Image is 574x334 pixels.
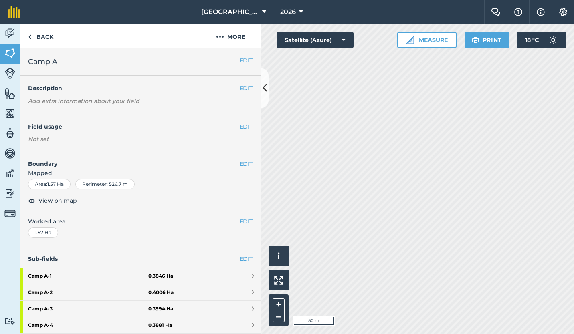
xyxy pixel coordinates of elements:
a: Camp A-30.3994 Ha [20,301,261,317]
h4: Sub-fields [20,254,261,263]
img: svg+xml;base64,PHN2ZyB4bWxucz0iaHR0cDovL3d3dy53My5vcmcvMjAwMC9zdmciIHdpZHRoPSI5IiBoZWlnaHQ9IjI0Ii... [28,32,32,42]
div: Area : 1.57 Ha [28,179,71,189]
img: Four arrows, one pointing top left, one top right, one bottom right and the last bottom left [274,276,283,285]
img: svg+xml;base64,PD94bWwgdmVyc2lvbj0iMS4wIiBlbmNvZGluZz0idXRmLTgiPz4KPCEtLSBHZW5lcmF0b3I6IEFkb2JlIE... [4,147,16,159]
button: – [273,310,285,322]
span: Mapped [20,169,261,177]
button: + [273,298,285,310]
button: EDIT [239,56,253,65]
div: Not set [28,135,253,143]
img: svg+xml;base64,PHN2ZyB4bWxucz0iaHR0cDovL3d3dy53My5vcmcvMjAwMC9zdmciIHdpZHRoPSIxOCIgaGVpZ2h0PSIyNC... [28,196,35,205]
span: View on map [38,196,77,205]
button: Measure [397,32,457,48]
img: svg+xml;base64,PD94bWwgdmVyc2lvbj0iMS4wIiBlbmNvZGluZz0idXRmLTgiPz4KPCEtLSBHZW5lcmF0b3I6IEFkb2JlIE... [545,32,561,48]
div: Perimeter : 526.7 m [75,179,135,189]
img: svg+xml;base64,PD94bWwgdmVyc2lvbj0iMS4wIiBlbmNvZGluZz0idXRmLTgiPz4KPCEtLSBHZW5lcmF0b3I6IEFkb2JlIE... [4,127,16,139]
a: EDIT [239,254,253,263]
h4: Description [28,84,253,93]
button: View on map [28,196,77,205]
a: Back [20,24,61,48]
img: svg+xml;base64,PD94bWwgdmVyc2lvbj0iMS4wIiBlbmNvZGluZz0idXRmLTgiPz4KPCEtLSBHZW5lcmF0b3I6IEFkb2JlIE... [4,208,16,219]
strong: 0.3994 Ha [148,306,173,312]
span: Camp A [28,56,57,67]
iframe: Intercom live chat [547,307,566,326]
strong: 0.4006 Ha [148,289,174,296]
button: EDIT [239,217,253,226]
img: svg+xml;base64,PD94bWwgdmVyc2lvbj0iMS4wIiBlbmNvZGluZz0idXRmLTgiPz4KPCEtLSBHZW5lcmF0b3I6IEFkb2JlIE... [4,318,16,325]
img: A question mark icon [513,8,523,16]
strong: Camp A - 1 [28,268,148,284]
span: 18 ° C [525,32,539,48]
span: 2026 [280,7,296,17]
strong: 0.3881 Ha [148,322,172,328]
span: Worked area [28,217,253,226]
h4: Boundary [20,151,239,168]
img: Two speech bubbles overlapping with the left bubble in the forefront [491,8,501,16]
img: svg+xml;base64,PHN2ZyB4bWxucz0iaHR0cDovL3d3dy53My5vcmcvMjAwMC9zdmciIHdpZHRoPSI1NiIgaGVpZ2h0PSI2MC... [4,47,16,59]
div: 1.57 Ha [28,227,58,238]
a: Camp A-40.3881 Ha [20,317,261,333]
img: svg+xml;base64,PHN2ZyB4bWxucz0iaHR0cDovL3d3dy53My5vcmcvMjAwMC9zdmciIHdpZHRoPSI1NiIgaGVpZ2h0PSI2MC... [4,107,16,119]
img: svg+xml;base64,PHN2ZyB4bWxucz0iaHR0cDovL3d3dy53My5vcmcvMjAwMC9zdmciIHdpZHRoPSIxOSIgaGVpZ2h0PSIyNC... [472,35,479,45]
button: EDIT [239,122,253,131]
strong: Camp A - 2 [28,284,148,300]
em: Add extra information about your field [28,97,139,105]
button: EDIT [239,84,253,93]
img: svg+xml;base64,PHN2ZyB4bWxucz0iaHR0cDovL3d3dy53My5vcmcvMjAwMC9zdmciIHdpZHRoPSI1NiIgaGVpZ2h0PSI2MC... [4,87,16,99]
strong: Camp A - 3 [28,301,148,317]
img: svg+xml;base64,PHN2ZyB4bWxucz0iaHR0cDovL3d3dy53My5vcmcvMjAwMC9zdmciIHdpZHRoPSIyMCIgaGVpZ2h0PSIyNC... [216,32,224,42]
img: svg+xml;base64,PD94bWwgdmVyc2lvbj0iMS4wIiBlbmNvZGluZz0idXRmLTgiPz4KPCEtLSBHZW5lcmF0b3I6IEFkb2JlIE... [4,187,16,199]
img: svg+xml;base64,PHN2ZyB4bWxucz0iaHR0cDovL3d3dy53My5vcmcvMjAwMC9zdmciIHdpZHRoPSIxNyIgaGVpZ2h0PSIxNy... [537,7,545,17]
button: EDIT [239,159,253,168]
a: Camp A-10.3846 Ha [20,268,261,284]
strong: 0.3846 Ha [148,273,173,279]
span: i [277,251,280,261]
img: Ruler icon [406,36,414,44]
h4: Field usage [28,122,239,131]
a: Camp A-20.4006 Ha [20,284,261,300]
button: More [200,24,261,48]
strong: Camp A - 4 [28,317,148,333]
img: svg+xml;base64,PD94bWwgdmVyc2lvbj0iMS4wIiBlbmNvZGluZz0idXRmLTgiPz4KPCEtLSBHZW5lcmF0b3I6IEFkb2JlIE... [4,68,16,79]
img: svg+xml;base64,PD94bWwgdmVyc2lvbj0iMS4wIiBlbmNvZGluZz0idXRmLTgiPz4KPCEtLSBHZW5lcmF0b3I6IEFkb2JlIE... [4,27,16,39]
button: i [269,246,289,266]
button: Satellite (Azure) [277,32,354,48]
img: A cog icon [558,8,568,16]
span: [GEOGRAPHIC_DATA] [201,7,259,17]
img: fieldmargin Logo [8,6,20,18]
img: svg+xml;base64,PD94bWwgdmVyc2lvbj0iMS4wIiBlbmNvZGluZz0idXRmLTgiPz4KPCEtLSBHZW5lcmF0b3I6IEFkb2JlIE... [4,167,16,179]
button: 18 °C [517,32,566,48]
button: Print [465,32,509,48]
